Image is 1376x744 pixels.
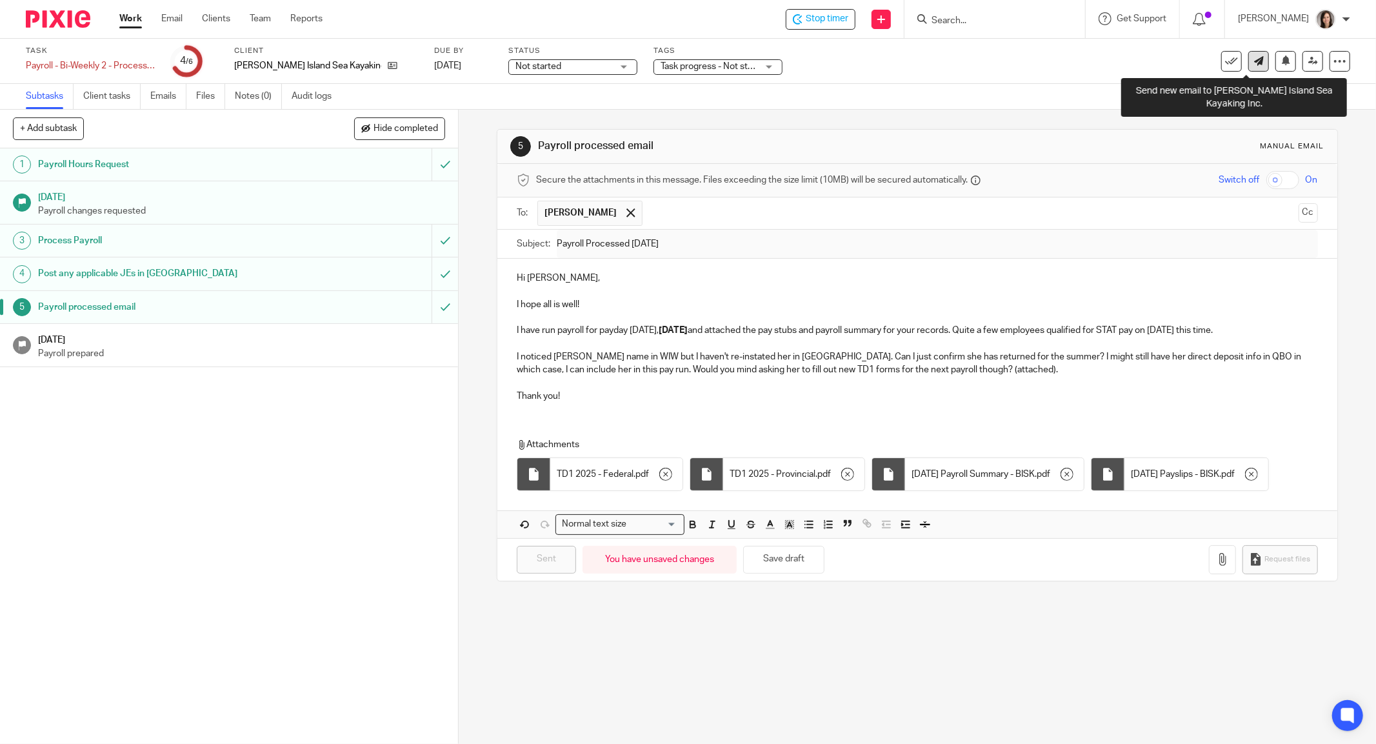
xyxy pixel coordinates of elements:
a: Subtasks [26,84,74,109]
label: Tags [653,46,783,56]
p: I hope all is well! [517,298,1318,311]
label: To: [517,206,531,219]
p: Attachments [517,438,1286,451]
span: [DATE] Payroll Summary - BISK [912,468,1035,481]
p: I have run payroll for payday [DATE], and attached the pay stubs and payroll summary for your rec... [517,324,1318,337]
p: Payroll prepared [38,347,445,360]
h1: [DATE] [38,188,445,204]
button: + Add subtask [13,117,84,139]
p: Payroll changes requested [38,205,445,217]
span: Normal text size [559,518,629,531]
button: Hide completed [354,117,445,139]
span: On [1306,174,1318,186]
p: I noticed [PERSON_NAME] name in WIW but I haven't re-instated her in [GEOGRAPHIC_DATA]. Can I jus... [517,350,1318,377]
img: Pixie [26,10,90,28]
span: TD1 2025 - Federal [557,468,633,481]
input: Sent [517,546,576,574]
a: Client tasks [83,84,141,109]
span: Hide completed [374,124,438,134]
span: Stop timer [806,12,848,26]
strong: [DATE] [659,326,688,335]
span: Secure the attachments in this message. Files exceeding the size limit (10MB) will be secured aut... [536,174,968,186]
p: [PERSON_NAME] [1238,12,1309,25]
a: Work [119,12,142,25]
button: Save draft [743,546,824,574]
h1: Payroll processed email [538,139,945,153]
button: Request files [1242,545,1317,574]
span: Not started [515,62,561,71]
span: [DATE] Payslips - BISK [1131,468,1219,481]
label: Due by [434,46,492,56]
div: 5 [510,136,531,157]
span: Switch off [1219,174,1260,186]
h1: [DATE] [38,330,445,347]
a: Team [250,12,271,25]
div: You have unsaved changes [583,546,737,574]
button: Cc [1299,203,1318,223]
div: 1 [13,156,31,174]
div: Bowen Island Sea Kayaking Inc. - Payroll - Bi-Weekly 2 [786,9,855,30]
span: pdf [635,468,649,481]
input: Search for option [630,518,677,531]
div: 3 [13,232,31,250]
p: Hi [PERSON_NAME], [517,272,1318,285]
h1: Payroll Hours Request [38,155,292,174]
p: [PERSON_NAME] Island Sea Kayaking Inc. [234,59,381,72]
div: 4 [180,54,193,68]
div: 4 [13,265,31,283]
small: /6 [186,58,193,65]
div: Payroll - Bi-Weekly 2 - Processed check Callie Brougham status [26,59,155,72]
div: . [550,458,683,490]
img: Danielle%20photo.jpg [1315,9,1336,30]
span: [DATE] [434,61,461,70]
div: Manual email [1261,141,1324,152]
div: . [723,458,864,490]
p: Thank you! [517,390,1318,403]
input: Search [930,15,1046,27]
a: Emails [150,84,186,109]
label: Status [508,46,637,56]
span: pdf [1037,468,1050,481]
div: Search for option [555,514,684,534]
span: pdf [1221,468,1235,481]
label: Client [234,46,418,56]
label: Task [26,46,155,56]
a: Notes (0) [235,84,282,109]
h1: Process Payroll [38,231,292,250]
div: . [905,458,1084,490]
div: Payroll - Bi-Weekly 2 - Processed check [PERSON_NAME] status [26,59,155,72]
span: [PERSON_NAME] [544,206,617,219]
span: TD1 2025 - Provincial [730,468,815,481]
a: Clients [202,12,230,25]
a: Files [196,84,225,109]
label: Subject: [517,237,550,250]
h1: Post any applicable JEs in [GEOGRAPHIC_DATA] [38,264,292,283]
div: . [1124,458,1268,490]
a: Reports [290,12,323,25]
span: pdf [817,468,831,481]
a: Audit logs [292,84,341,109]
div: 5 [13,298,31,316]
a: Email [161,12,183,25]
span: Task progress - Not started + 1 [661,62,783,71]
h1: Payroll processed email [38,297,292,317]
span: Request files [1265,554,1311,565]
span: Get Support [1117,14,1166,23]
